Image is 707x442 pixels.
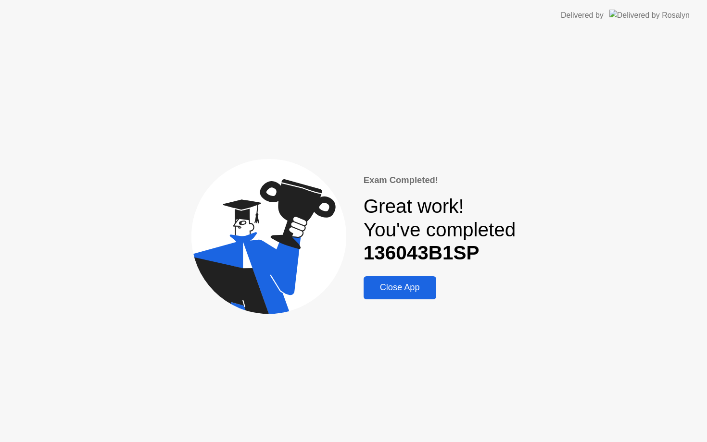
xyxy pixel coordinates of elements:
div: Close App [366,282,433,293]
div: Exam Completed! [364,173,516,187]
button: Close App [364,276,436,299]
div: Great work! You've completed [364,195,516,265]
div: Delivered by [561,10,604,21]
img: Delivered by Rosalyn [609,10,690,21]
b: 136043B1SP [364,242,480,264]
